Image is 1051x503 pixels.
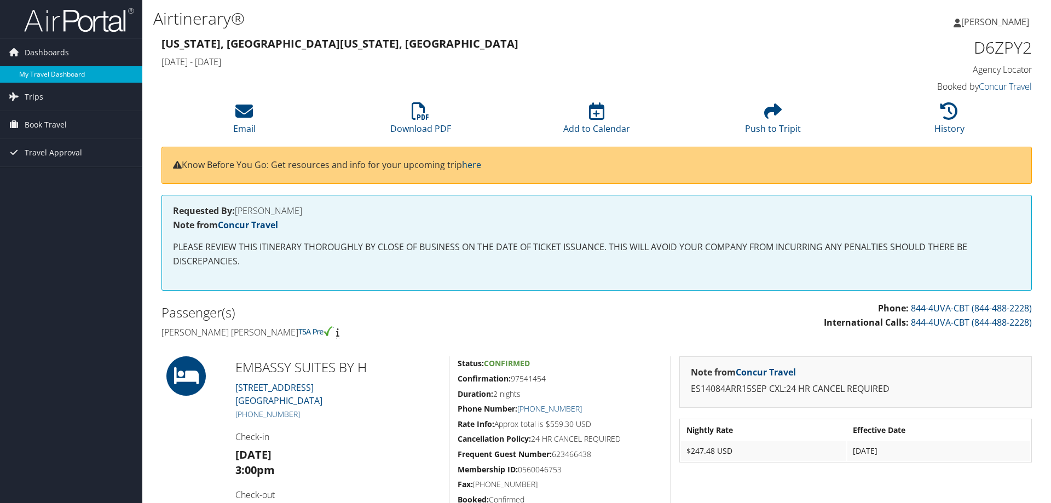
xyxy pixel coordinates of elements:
[691,382,1020,396] p: ES14084ARR15SEP CXL:24 HR CANCEL REQUIRED
[979,80,1032,92] a: Concur Travel
[954,5,1040,38] a: [PERSON_NAME]
[484,358,530,368] span: Confirmed
[878,302,909,314] strong: Phone:
[824,316,909,328] strong: International Calls:
[934,108,965,135] a: History
[458,403,517,414] strong: Phone Number:
[736,366,796,378] a: Concur Travel
[458,389,493,399] strong: Duration:
[235,381,322,407] a: [STREET_ADDRESS][GEOGRAPHIC_DATA]
[458,479,662,490] h5: [PHONE_NUMBER]
[173,205,235,217] strong: Requested By:
[681,441,846,461] td: $247.48 USD
[462,159,481,171] a: here
[235,447,272,462] strong: [DATE]
[827,63,1032,76] h4: Agency Locator
[458,389,662,400] h5: 2 nights
[25,83,43,111] span: Trips
[563,108,630,135] a: Add to Calendar
[458,358,484,368] strong: Status:
[298,326,334,336] img: tsa-precheck.png
[173,219,278,231] strong: Note from
[847,441,1030,461] td: [DATE]
[161,36,518,51] strong: [US_STATE], [GEOGRAPHIC_DATA] [US_STATE], [GEOGRAPHIC_DATA]
[458,449,552,459] strong: Frequent Guest Number:
[458,373,511,384] strong: Confirmation:
[458,433,662,444] h5: 24 HR CANCEL REQUIRED
[458,464,518,475] strong: Membership ID:
[911,302,1032,314] a: 844-4UVA-CBT (844-488-2228)
[173,206,1020,215] h4: [PERSON_NAME]
[235,462,275,477] strong: 3:00pm
[24,7,134,33] img: airportal-logo.png
[458,433,531,444] strong: Cancellation Policy:
[691,366,796,378] strong: Note from
[458,373,662,384] h5: 97541454
[173,240,1020,268] p: PLEASE REVIEW THIS ITINERARY THOROUGHLY BY CLOSE OF BUSINESS ON THE DATE OF TICKET ISSUANCE. THIS...
[681,420,846,440] th: Nightly Rate
[25,111,67,138] span: Book Travel
[847,420,1030,440] th: Effective Date
[218,219,278,231] a: Concur Travel
[235,358,441,377] h2: EMBASSY SUITES BY H
[25,139,82,166] span: Travel Approval
[961,16,1029,28] span: [PERSON_NAME]
[173,158,1020,172] p: Know Before You Go: Get resources and info for your upcoming trip
[458,449,662,460] h5: 623466438
[458,464,662,475] h5: 0560046753
[161,303,588,322] h2: Passenger(s)
[390,108,451,135] a: Download PDF
[161,326,588,338] h4: [PERSON_NAME] [PERSON_NAME]
[25,39,69,66] span: Dashboards
[745,108,801,135] a: Push to Tripit
[153,7,744,30] h1: Airtinerary®
[235,489,441,501] h4: Check-out
[911,316,1032,328] a: 844-4UVA-CBT (844-488-2228)
[458,419,662,430] h5: Approx total is $559.30 USD
[827,36,1032,59] h1: D6ZPY2
[235,431,441,443] h4: Check-in
[235,409,300,419] a: [PHONE_NUMBER]
[458,479,473,489] strong: Fax:
[161,56,810,68] h4: [DATE] - [DATE]
[458,419,494,429] strong: Rate Info:
[517,403,582,414] a: [PHONE_NUMBER]
[827,80,1032,92] h4: Booked by
[233,108,256,135] a: Email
